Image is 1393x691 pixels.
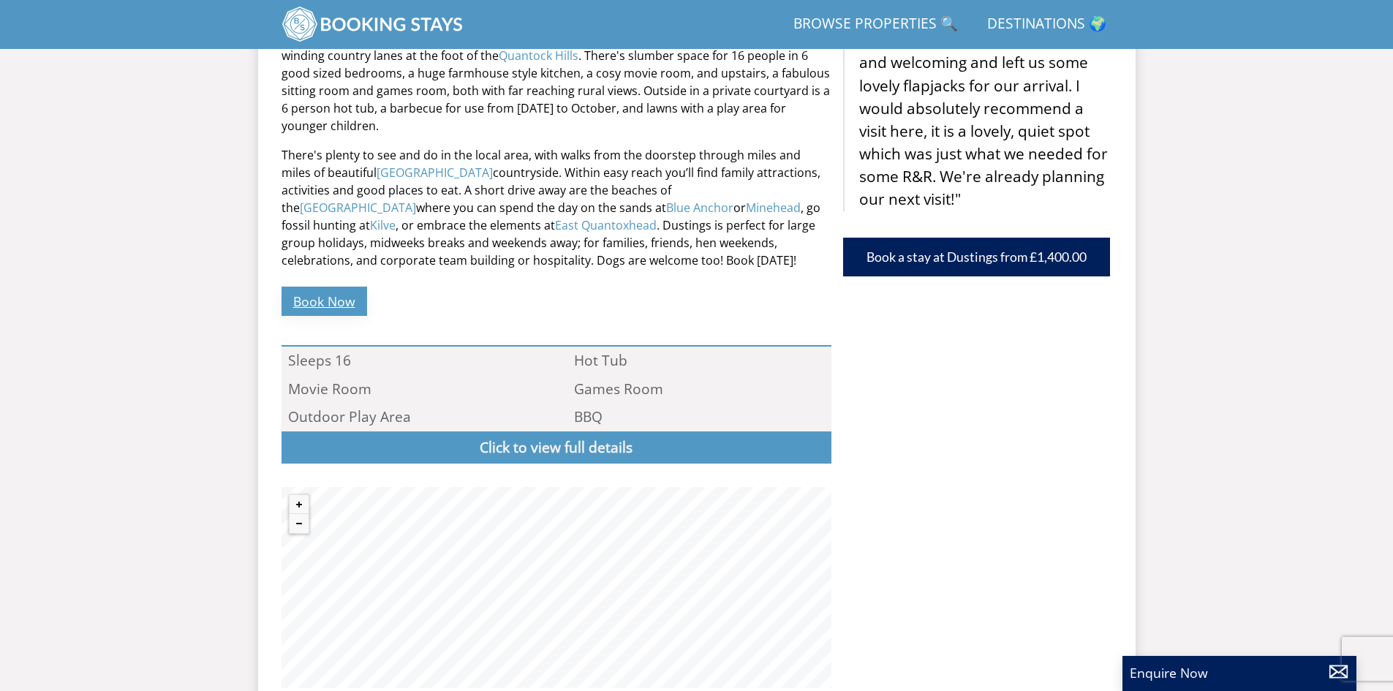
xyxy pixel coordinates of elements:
[843,238,1110,276] a: Book a stay at Dustings from £1,400.00
[282,347,546,374] li: Sleeps 16
[377,165,493,181] a: [GEOGRAPHIC_DATA]
[1130,663,1349,682] p: Enquire Now
[282,146,831,269] p: There's plenty to see and do in the local area, with walks from the doorstep through miles and mi...
[290,514,309,533] button: Zoom out
[370,217,396,233] a: Kilve
[282,375,546,403] li: Movie Room
[282,403,546,431] li: Outdoor Play Area
[788,8,964,41] a: Browse Properties 🔍
[282,287,367,315] a: Book Now
[981,8,1112,41] a: Destinations 🌍
[300,200,416,216] a: [GEOGRAPHIC_DATA]
[282,29,831,135] p: Dustings is an amazing large group holiday house tucked away on a working farm out round the wind...
[746,200,801,216] a: Minehead
[666,200,733,216] a: Blue Anchor
[499,48,578,64] a: Quantock Hills
[290,495,309,514] button: Zoom in
[555,217,657,233] a: East Quantoxhead
[282,431,831,464] a: Click to view full details
[282,6,464,42] img: BookingStays
[567,403,831,431] li: BBQ
[567,375,831,403] li: Games Room
[567,347,831,374] li: Hot Tub
[282,487,831,688] canvas: Map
